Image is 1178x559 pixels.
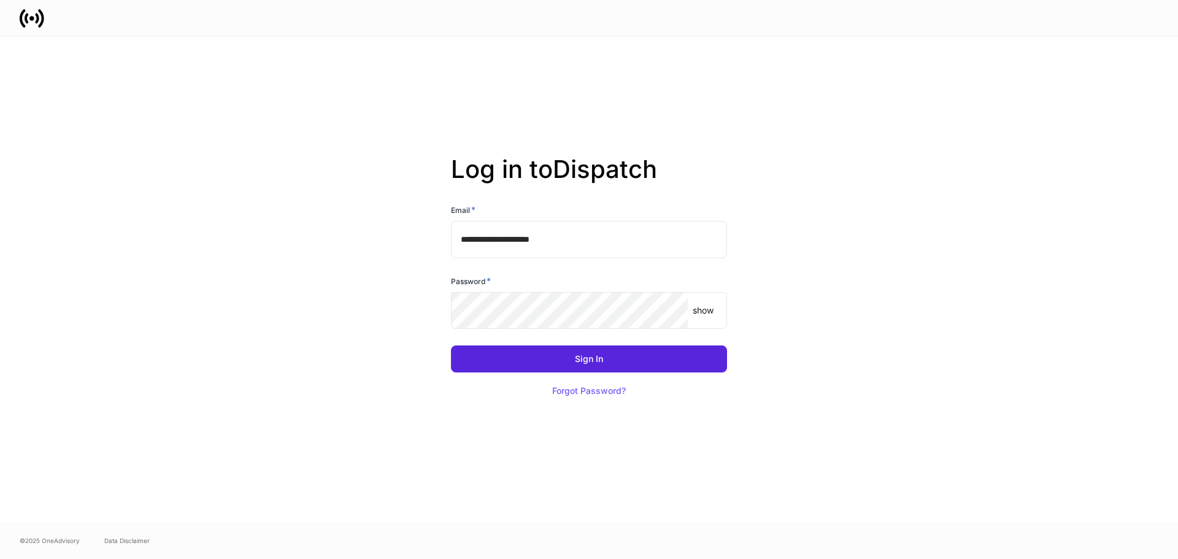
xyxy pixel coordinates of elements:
div: Sign In [575,355,603,363]
span: © 2025 OneAdvisory [20,536,80,546]
button: Sign In [451,345,727,372]
div: Forgot Password? [552,387,626,395]
a: Data Disclaimer [104,536,150,546]
button: Forgot Password? [537,377,641,404]
h6: Password [451,275,491,287]
h6: Email [451,204,475,216]
p: show [693,304,714,317]
h2: Log in to Dispatch [451,155,727,204]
